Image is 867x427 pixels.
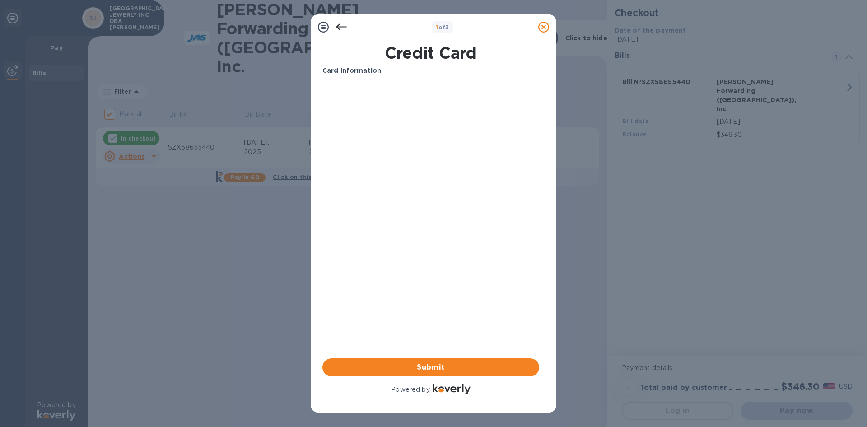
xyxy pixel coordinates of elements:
span: Submit [330,362,532,373]
b: Card Information [322,67,381,74]
p: Powered by [391,385,429,394]
iframe: Your browser does not support iframes [322,83,539,218]
span: 1 [436,24,438,31]
img: Logo [433,384,471,394]
b: of 3 [436,24,449,31]
button: Submit [322,358,539,376]
h1: Credit Card [319,43,543,62]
